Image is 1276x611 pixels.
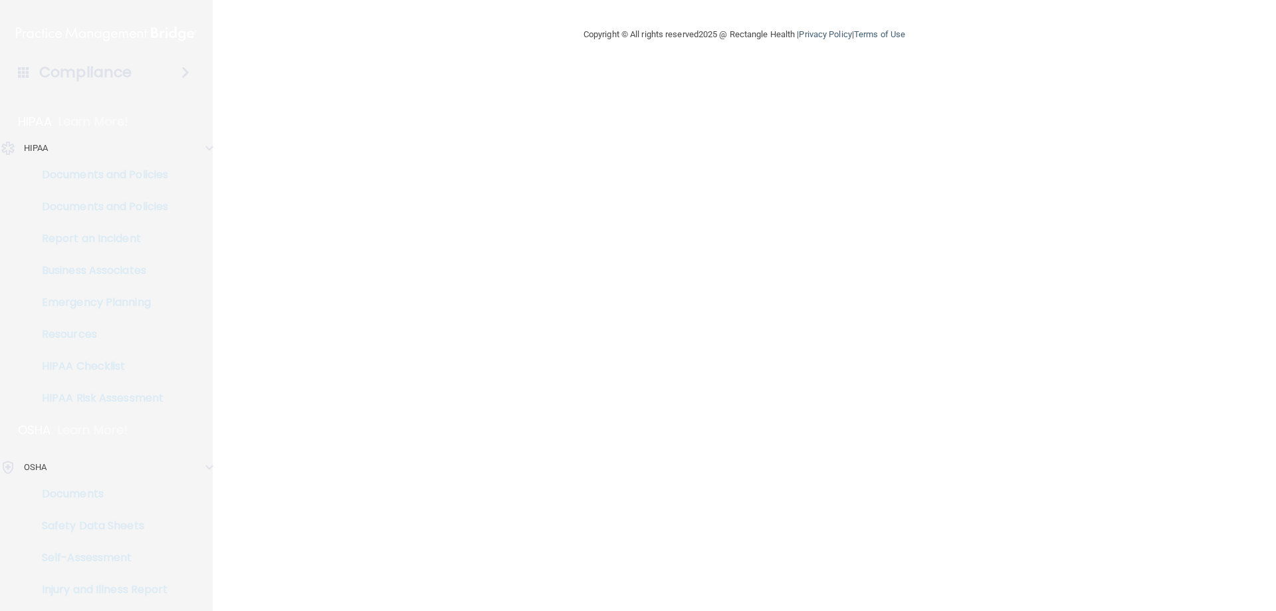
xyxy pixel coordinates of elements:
p: HIPAA Risk Assessment [9,392,190,405]
p: Documents [9,487,190,501]
p: Documents and Policies [9,200,190,213]
p: Learn More! [58,114,129,130]
p: Emergency Planning [9,296,190,309]
h4: Compliance [39,63,132,82]
a: Terms of Use [854,29,905,39]
p: Safety Data Sheets [9,519,190,533]
a: Privacy Policy [799,29,851,39]
p: OSHA [18,422,51,438]
div: Copyright © All rights reserved 2025 @ Rectangle Health | | [502,13,987,56]
p: Self-Assessment [9,551,190,564]
p: Documents and Policies [9,168,190,182]
p: Injury and Illness Report [9,583,190,596]
p: HIPAA Checklist [9,360,190,373]
p: Resources [9,328,190,341]
p: HIPAA [24,140,49,156]
p: Report an Incident [9,232,190,245]
p: HIPAA [18,114,52,130]
p: Business Associates [9,264,190,277]
p: Learn More! [58,422,128,438]
p: OSHA [24,459,47,475]
img: PMB logo [16,21,197,47]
